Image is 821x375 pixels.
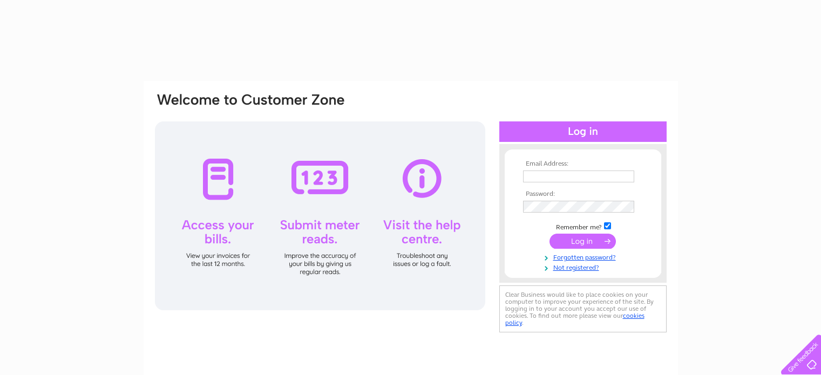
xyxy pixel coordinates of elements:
td: Remember me? [520,221,646,231]
a: Not registered? [523,262,646,272]
input: Submit [549,234,616,249]
a: cookies policy [505,312,644,326]
a: Forgotten password? [523,251,646,262]
th: Password: [520,190,646,198]
th: Email Address: [520,160,646,168]
div: Clear Business would like to place cookies on your computer to improve your experience of the sit... [499,285,667,332]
